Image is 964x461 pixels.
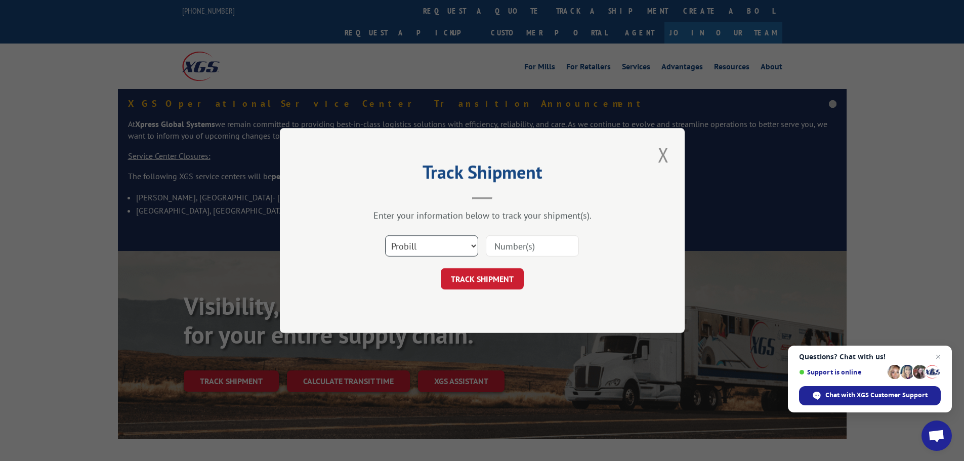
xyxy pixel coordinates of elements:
[330,209,634,221] div: Enter your information below to track your shipment(s).
[799,368,884,376] span: Support is online
[921,421,952,451] a: Open chat
[441,268,524,289] button: TRACK SHIPMENT
[330,165,634,184] h2: Track Shipment
[655,141,672,169] button: Close modal
[799,353,941,361] span: Questions? Chat with us!
[486,235,579,257] input: Number(s)
[799,386,941,405] span: Chat with XGS Customer Support
[825,391,928,400] span: Chat with XGS Customer Support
